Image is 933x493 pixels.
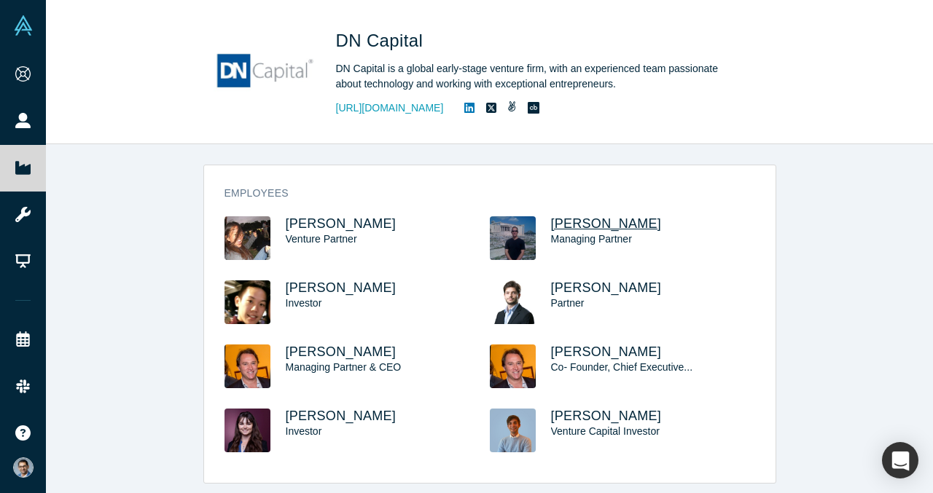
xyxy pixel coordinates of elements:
[490,216,536,260] img: Steven Schlenker's Profile Image
[13,457,34,478] img: VP Singh's Account
[286,409,397,423] a: [PERSON_NAME]
[286,216,397,231] a: [PERSON_NAME]
[225,280,270,324] img: John Ling's Profile Image
[225,186,735,201] h3: Employees
[286,361,402,373] span: Managing Partner & CEO
[551,425,660,437] span: Venture Capital Investor
[551,344,662,359] a: [PERSON_NAME]
[286,280,397,295] a: [PERSON_NAME]
[551,409,662,423] a: [PERSON_NAME]
[490,409,536,452] img: Raoul Fiano's Profile Image
[551,361,693,373] span: Co- Founder, Chief Executive...
[225,344,270,388] img: Nenad Marovac's Profile Image
[490,344,536,388] img: Nenad Marovac's Profile Image
[551,216,662,231] a: [PERSON_NAME]
[286,297,322,309] span: Investor
[551,280,662,295] a: [PERSON_NAME]
[336,100,444,116] a: [URL][DOMAIN_NAME]
[225,409,270,452] img: Avery Humphreys's Profile Image
[286,425,322,437] span: Investor
[286,344,397,359] a: [PERSON_NAME]
[336,61,744,92] div: DN Capital is a global early-stage venture firm, with an experienced team passionate about techno...
[490,280,536,324] img: Thomas Rubens's Profile Image
[551,297,585,309] span: Partner
[336,31,429,50] span: DN Capital
[286,233,357,245] span: Venture Partner
[214,21,316,123] img: DN Capital's Logo
[551,233,632,245] span: Managing Partner
[13,15,34,36] img: Alchemist Vault Logo
[225,216,270,260] img: Linda Tong's Profile Image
